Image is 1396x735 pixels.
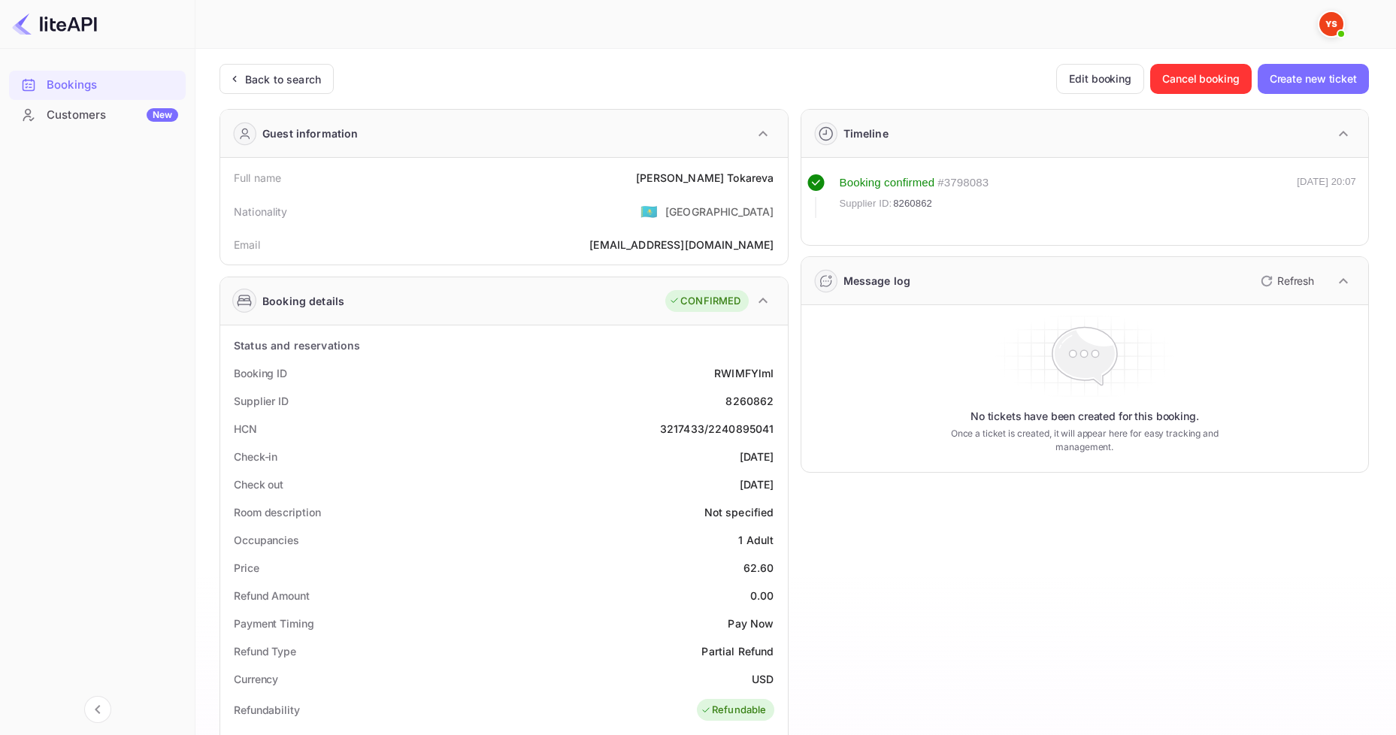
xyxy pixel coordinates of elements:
[1258,64,1369,94] button: Create new ticket
[234,204,288,219] div: Nationality
[47,107,178,124] div: Customers
[1297,174,1356,218] div: [DATE] 20:07
[234,237,260,253] div: Email
[750,588,774,603] div: 0.00
[660,421,774,437] div: 3217433/2240895041
[1056,64,1144,94] button: Edit booking
[971,409,1199,424] p: No tickets have been created for this booking.
[47,77,178,94] div: Bookings
[234,643,296,659] div: Refund Type
[640,198,658,225] span: United States
[740,476,774,492] div: [DATE]
[1252,269,1320,293] button: Refresh
[932,427,1237,454] p: Once a ticket is created, it will appear here for easy tracking and management.
[843,273,911,289] div: Message log
[234,671,278,687] div: Currency
[147,108,178,122] div: New
[234,532,299,548] div: Occupancies
[234,588,310,603] div: Refund Amount
[589,237,774,253] div: [EMAIL_ADDRESS][DOMAIN_NAME]
[84,696,111,723] button: Collapse navigation
[9,101,186,130] div: CustomersNew
[669,294,740,309] div: CONFIRMED
[840,196,892,211] span: Supplier ID:
[893,196,932,211] span: 8260862
[843,126,889,141] div: Timeline
[234,616,314,631] div: Payment Timing
[937,174,989,192] div: # 3798083
[714,365,774,381] div: RWIMFYlmI
[1277,273,1314,289] p: Refresh
[740,449,774,464] div: [DATE]
[636,170,774,186] div: [PERSON_NAME] Tokareva
[234,449,277,464] div: Check-in
[665,204,774,219] div: [GEOGRAPHIC_DATA]
[262,293,344,309] div: Booking details
[234,421,257,437] div: HCN
[9,71,186,100] div: Bookings
[262,126,359,141] div: Guest information
[234,702,300,718] div: Refundability
[1319,12,1343,36] img: Yandex Support
[9,101,186,129] a: CustomersNew
[234,560,259,576] div: Price
[725,393,774,409] div: 8260862
[701,643,774,659] div: Partial Refund
[752,671,774,687] div: USD
[728,616,774,631] div: Pay Now
[234,337,360,353] div: Status and reservations
[234,476,283,492] div: Check out
[234,504,320,520] div: Room description
[245,71,321,87] div: Back to search
[234,393,289,409] div: Supplier ID
[1150,64,1252,94] button: Cancel booking
[12,12,97,36] img: LiteAPI logo
[738,532,774,548] div: 1 Adult
[701,703,767,718] div: Refundable
[234,365,287,381] div: Booking ID
[234,170,281,186] div: Full name
[743,560,774,576] div: 62.60
[9,71,186,98] a: Bookings
[840,174,935,192] div: Booking confirmed
[704,504,774,520] div: Not specified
